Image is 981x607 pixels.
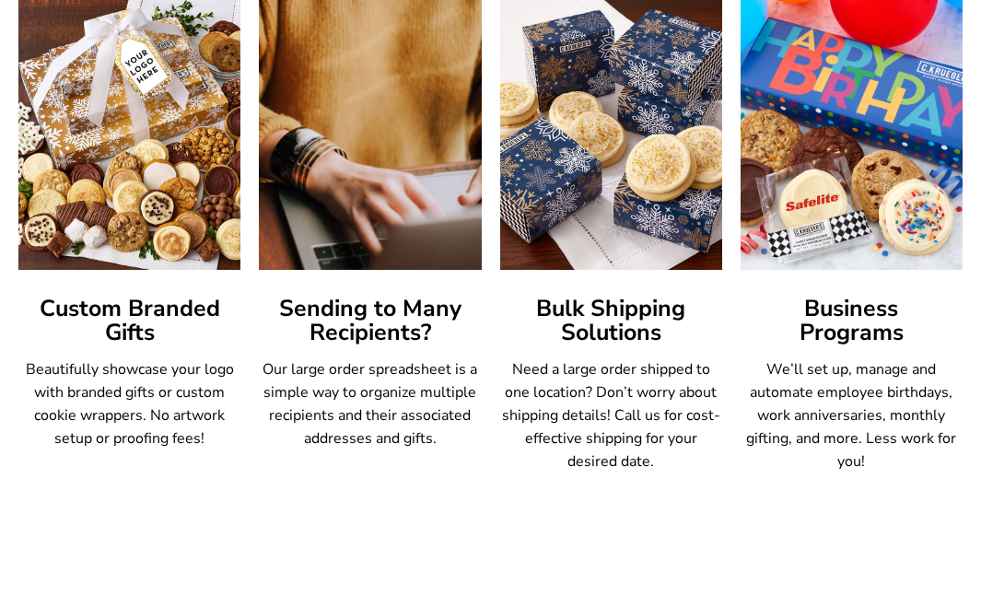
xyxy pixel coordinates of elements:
p: Need a large order shipped to one location? Don’t worry about shipping details! Call us for cost-... [500,358,722,473]
h3: Business Programs [741,298,963,344]
p: We’ll set up, manage and automate employee birthdays, work anniversaries, monthly gifting, and mo... [741,358,963,473]
h3: Bulk Shipping Solutions [500,298,722,344]
p: Beautifully showcase your logo with branded gifts or custom cookie wrappers. No artwork setup or ... [18,358,240,450]
h3: Sending to Many Recipients? [259,298,481,344]
h3: Custom Branded Gifts [18,298,240,344]
p: Our large order spreadsheet is a simple way to organize multiple recipients and their associated ... [259,358,481,450]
